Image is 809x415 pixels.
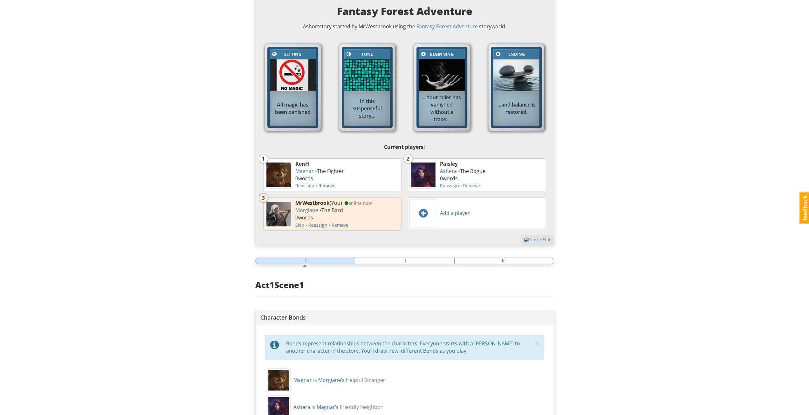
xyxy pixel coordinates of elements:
a: Magnar [295,168,314,175]
span: 0 word s [295,175,313,182]
div: Tone [352,51,382,58]
p: Character Bonds [260,314,549,322]
span: using the storyworld. [392,23,506,30]
strong: KenH [295,160,309,167]
div: Ending [501,51,531,58]
span: • The Bard [318,207,343,214]
div: 3 [259,194,268,202]
img: xnwcrkknb5m4q5pcgay1.jpg [419,59,465,91]
a: Reassign [295,183,314,189]
span: is Helpful Stranger [293,377,385,384]
a: Remove [463,183,480,189]
a: Ashera [293,404,310,411]
span: • [440,183,480,189]
span: • The Fighter [314,168,344,175]
div: In this suspenseful story... [344,94,390,123]
a: Morgiane’s [318,377,345,384]
span: online now [343,200,372,206]
p: A short story started by MrWestbrook [263,23,546,30]
a: Fantasy Forest Adventure [416,23,478,30]
span: 0 word s [295,214,313,221]
a: Reassign [308,222,327,228]
span: • [295,222,308,228]
a: Magnar [293,377,312,384]
span: is Friendly Neighbor [293,404,383,411]
img: kwnohr1bpk9lkn8ap5h4.jpg [344,59,390,91]
h3: Act 1 Scene 1 [255,280,554,290]
div: 1 [259,155,268,162]
div: ...Your ruler has vanished without a trace... [419,91,465,126]
div: ...and balance is restored. [493,98,539,119]
a: Print [524,237,538,243]
a: Remove [319,183,335,189]
span: × [535,338,539,348]
span: 0 word s [440,175,458,182]
a: Skip [295,222,304,228]
span: • [524,237,542,243]
strong: Paisley [440,160,458,167]
a: Add a player [440,210,470,217]
h3: Fantasy Forest Adventure [263,5,546,17]
a: Reassign [440,183,459,189]
div: Beginning [427,51,457,58]
a: Morgiane [295,207,318,214]
a: Remove [332,222,348,228]
a: Magnar’s [317,404,339,411]
span: • The Rogue [457,168,485,175]
img: xztdwfzosqboncrudain.jpg [493,59,539,91]
span: • [295,222,348,228]
img: qnkmktqwduyxeb8zohz3.jpg [266,202,291,226]
img: suvzshcuqsn4oeamxjfb.jpg [270,59,316,91]
a: Ashera [440,168,457,175]
div: Setting [278,51,308,58]
img: dlczdqfv1wsp8gdinjd6.jpg [266,163,291,187]
div: Bonds represent relationships between the characters. Everyone starts with a [PERSON_NAME] to ano... [286,340,533,355]
img: dlczdqfv1wsp8gdinjd6.jpg [268,370,289,391]
div: (You) [294,198,401,230]
a: Edit [542,237,551,243]
strong: MrWestbrook [295,199,330,206]
p: Current players: [260,142,549,152]
span: • [295,183,335,189]
div: All magic has been banished [270,98,316,119]
div: 2 [404,155,413,162]
img: dc1yftxtuvzjpvezyhwl.jpg [411,163,435,187]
